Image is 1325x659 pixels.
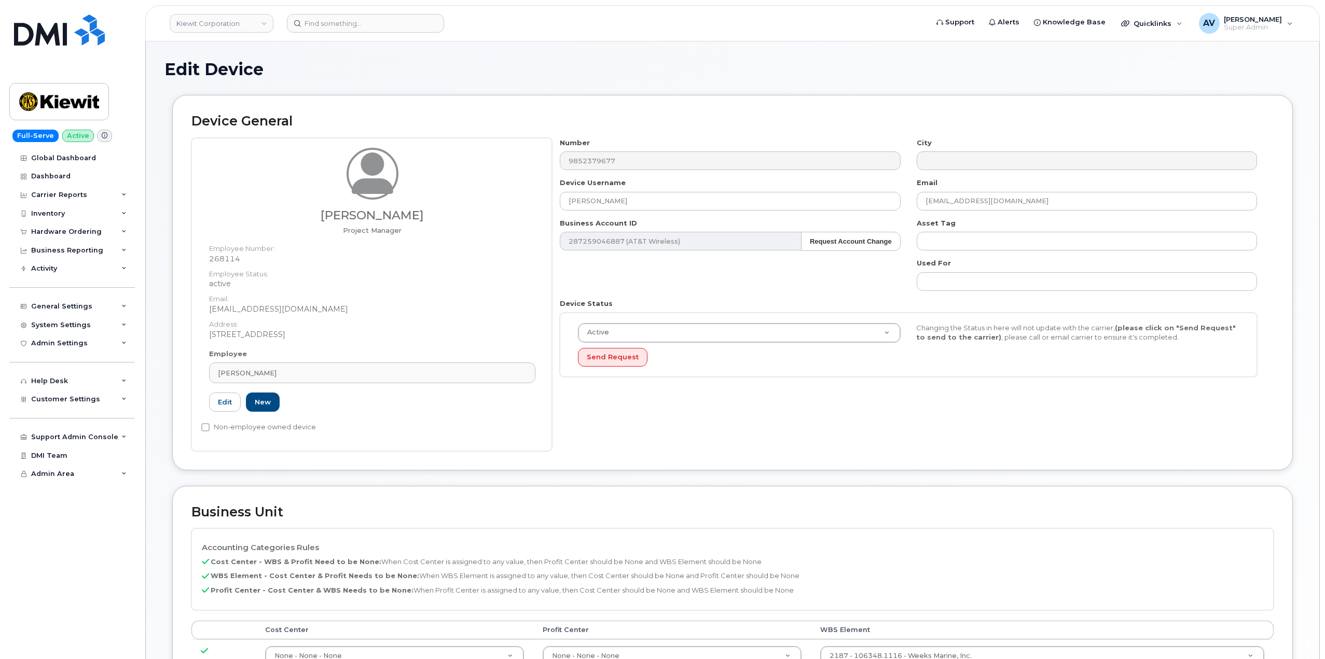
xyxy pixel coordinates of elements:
[202,571,1263,581] p: When WBS Element is assigned to any value, then Cost Center should be None and Profit Center shou...
[917,218,956,228] label: Asset Tag
[209,349,247,359] label: Employee
[191,505,1274,520] h2: Business Unit
[533,621,811,639] th: Profit Center
[218,368,277,378] span: [PERSON_NAME]
[810,237,892,245] strong: Request Account Change
[209,239,535,254] dt: Employee Number:
[202,557,1263,567] p: When Cost Center is assigned to any value, then Profit Center should be None and WBS Element shou...
[917,178,937,188] label: Email
[202,585,1263,595] p: When Profit Center is assigned to any value, then Cost Center should be None and WBS Element shou...
[209,362,535,383] a: [PERSON_NAME]
[164,60,1301,78] h1: Edit Device
[917,138,932,148] label: City
[917,258,951,268] label: Used For
[191,114,1274,129] h2: Device General
[209,209,535,222] h3: [PERSON_NAME]
[211,557,381,566] b: Cost Center - WBS & Profit Need to be None:
[343,226,402,234] span: Job title
[256,621,533,639] th: Cost Center
[209,329,535,340] dd: [STREET_ADDRESS]
[209,392,241,412] a: Edit
[246,392,280,412] a: New
[209,314,535,329] dt: Address:
[560,299,613,309] label: Device Status
[209,304,535,314] dd: [EMAIL_ADDRESS][DOMAIN_NAME]
[581,328,609,337] span: Active
[908,323,1247,342] div: Changing the Status in here will not update with the carrier, , please call or email carrier to e...
[560,218,637,228] label: Business Account ID
[560,138,590,148] label: Number
[209,289,535,304] dt: Email:
[201,423,210,431] input: Non-employee owned device
[578,348,647,367] button: Send Request
[201,421,316,433] label: Non-employee owned device
[211,586,413,594] b: Profit Center - Cost Center & WBS Needs to be None:
[209,278,535,289] dd: active
[578,324,900,342] a: Active
[209,254,535,264] dd: 268114
[209,264,535,279] dt: Employee Status:
[801,232,901,251] button: Request Account Change
[202,543,1263,552] h4: Accounting Categories Rules
[211,571,419,580] b: WBS Element - Cost Center & Profit Needs to be None:
[560,178,626,188] label: Device Username
[811,621,1274,639] th: WBS Element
